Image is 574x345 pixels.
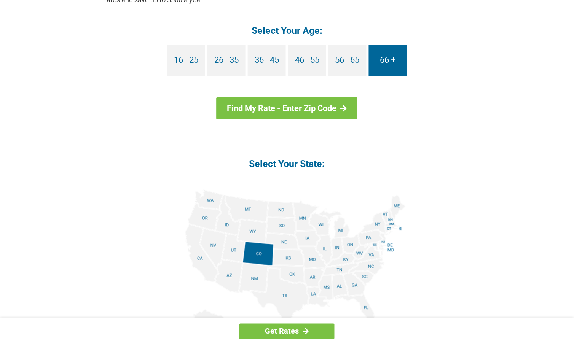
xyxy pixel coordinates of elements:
[328,45,367,76] a: 56 - 65
[207,45,246,76] a: 26 - 35
[248,45,286,76] a: 36 - 45
[104,157,470,170] h4: Select Your State:
[239,324,335,339] a: Get Rates
[217,97,358,119] a: Find My Rate - Enter Zip Code
[104,24,470,37] h4: Select Your Age:
[369,45,407,76] a: 66 +
[288,45,326,76] a: 46 - 55
[167,45,205,76] a: 16 - 25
